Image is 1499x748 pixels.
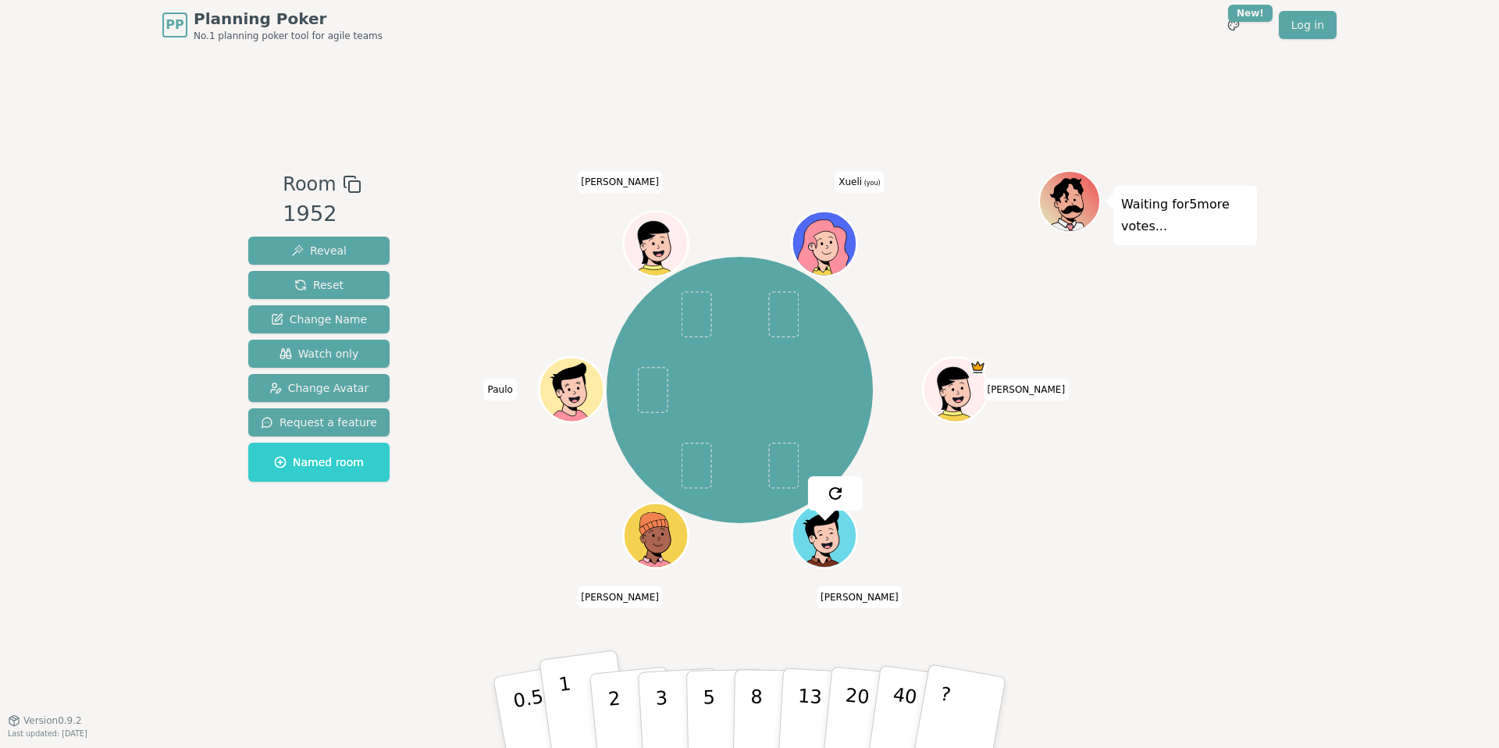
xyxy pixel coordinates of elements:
span: Last updated: [DATE] [8,729,87,738]
a: Log in [1279,11,1337,39]
span: Change Name [271,312,367,327]
button: Reset [248,271,390,299]
span: Click to change your name [983,379,1069,401]
button: Version0.9.2 [8,714,82,727]
button: Reveal [248,237,390,265]
span: Room [283,170,336,198]
span: Click to change your name [577,172,663,194]
span: Request a feature [261,415,377,430]
p: Waiting for 5 more votes... [1121,194,1249,237]
span: Click to change your name [835,172,884,194]
span: Watch only [280,346,359,362]
span: Planning Poker [194,8,383,30]
span: Click to change your name [577,586,663,608]
button: Request a feature [248,408,390,436]
span: dean is the host [970,359,986,376]
button: Click to change your avatar [793,213,854,274]
span: Reveal [291,243,347,258]
button: Watch only [248,340,390,368]
button: Change Name [248,305,390,333]
a: PPPlanning PokerNo.1 planning poker tool for agile teams [162,8,383,42]
span: Reset [294,277,344,293]
button: Change Avatar [248,374,390,402]
span: Change Avatar [269,380,369,396]
span: (you) [862,180,881,187]
span: PP [166,16,183,34]
button: New! [1219,11,1248,39]
span: Version 0.9.2 [23,714,82,727]
div: 1952 [283,198,361,230]
span: Named room [274,454,364,470]
div: New! [1228,5,1273,22]
img: reset [825,484,844,503]
span: Click to change your name [484,379,517,401]
span: No.1 planning poker tool for agile teams [194,30,383,42]
span: Click to change your name [817,586,903,608]
button: Named room [248,443,390,482]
